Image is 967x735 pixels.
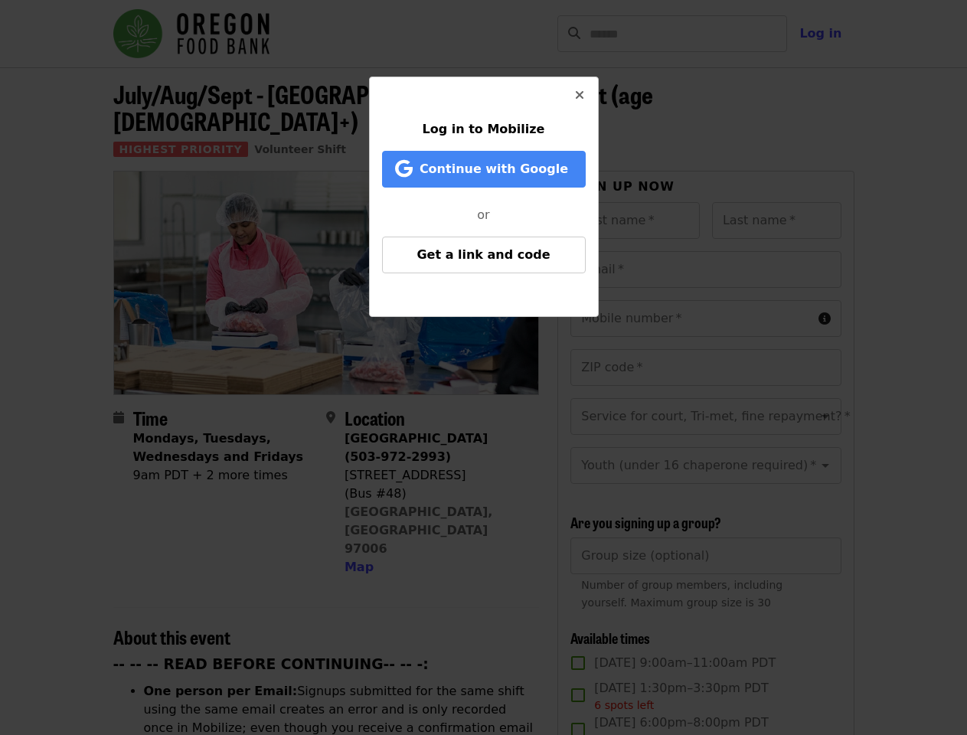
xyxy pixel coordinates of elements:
[575,88,584,103] i: times icon
[417,247,550,262] span: Get a link and code
[420,162,568,176] span: Continue with Google
[382,237,586,273] button: Get a link and code
[395,158,413,180] i: google icon
[423,122,545,136] span: Log in to Mobilize
[477,207,489,222] span: or
[561,77,598,114] button: Close
[382,151,586,188] button: Continue with Google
